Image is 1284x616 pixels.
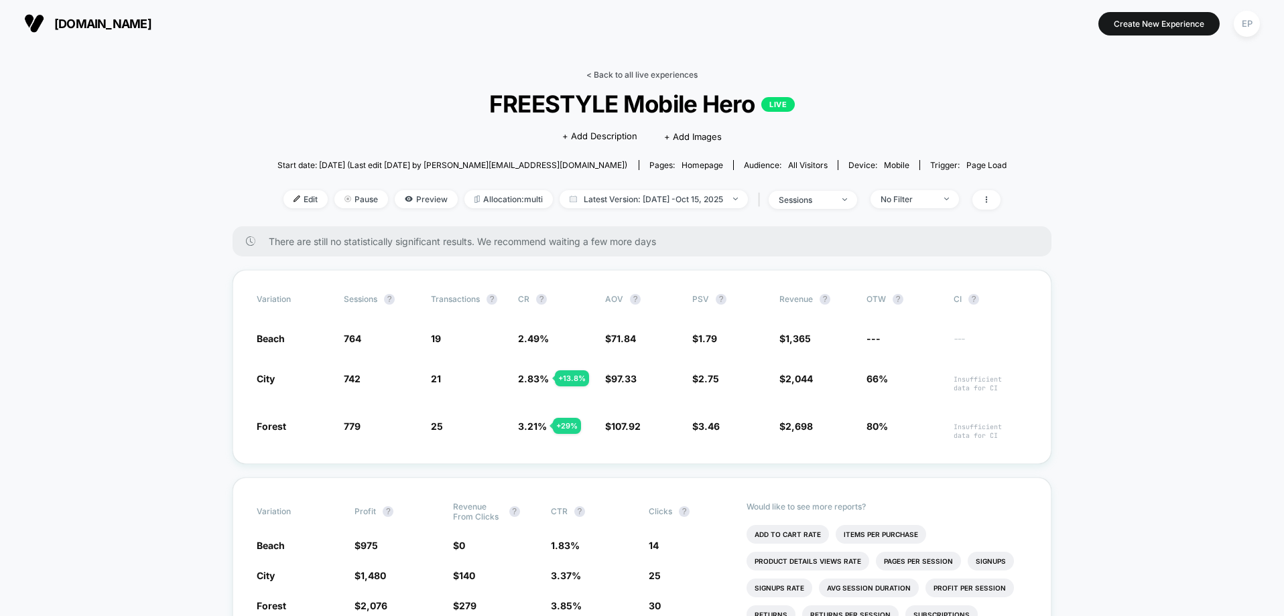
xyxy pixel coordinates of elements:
[838,160,919,170] span: Device:
[744,160,828,170] div: Audience:
[761,97,795,112] p: LIVE
[314,90,970,118] span: FREESTYLE Mobile Hero
[698,333,717,344] span: 1.79
[679,506,690,517] button: ?
[630,294,641,305] button: ?
[1098,12,1220,35] button: Create New Experience
[1234,11,1260,37] div: EP
[257,570,275,581] span: City
[785,333,811,344] span: 1,365
[698,373,719,384] span: 2.75
[954,335,1027,345] span: ---
[611,373,637,384] span: 97.33
[551,540,580,551] span: 1.83 %
[966,160,1007,170] span: Page Load
[431,373,441,384] span: 21
[893,294,903,305] button: ?
[930,160,1007,170] div: Trigger:
[954,375,1027,392] span: Insufficient data for CI
[560,190,748,208] span: Latest Version: [DATE] - Oct 15, 2025
[954,422,1027,440] span: Insufficient data for CI
[551,506,568,516] span: CTR
[968,552,1014,570] li: Signups
[866,333,881,344] span: ---
[555,370,589,386] div: + 13.8 %
[459,600,476,611] span: 279
[509,506,520,517] button: ?
[605,294,623,304] span: AOV
[788,160,828,170] span: All Visitors
[747,502,1027,512] p: Would like to see more reports?
[605,373,637,384] span: $
[649,540,659,551] span: 14
[716,294,726,305] button: ?
[257,502,330,522] span: Variation
[257,373,275,384] span: City
[355,506,376,516] span: Profit
[459,570,475,581] span: 140
[459,540,465,551] span: 0
[570,196,577,202] img: calendar
[474,196,480,203] img: rebalance
[344,294,377,304] span: Sessions
[779,294,813,304] span: Revenue
[747,552,869,570] li: Product Details Views Rate
[257,540,285,551] span: Beach
[605,333,636,344] span: $
[355,570,386,581] span: $
[355,600,387,611] span: $
[344,333,361,344] span: 764
[649,506,672,516] span: Clicks
[518,373,549,384] span: 2.83 %
[518,294,529,304] span: CR
[866,294,940,305] span: OTW
[866,373,888,384] span: 66%
[553,418,581,434] div: + 29 %
[779,420,813,432] span: $
[954,294,1027,305] span: CI
[551,600,582,611] span: 3.85 %
[395,190,458,208] span: Preview
[836,525,926,544] li: Items Per Purchase
[257,294,330,305] span: Variation
[383,506,393,517] button: ?
[698,420,720,432] span: 3.46
[464,190,553,208] span: Allocation: multi
[361,600,387,611] span: 2,076
[692,373,719,384] span: $
[487,294,497,305] button: ?
[649,570,661,581] span: 25
[692,420,720,432] span: $
[611,333,636,344] span: 71.84
[925,579,1014,597] li: Profit Per Session
[1230,10,1264,37] button: EP
[431,294,480,304] span: Transactions
[779,195,832,205] div: sessions
[453,570,475,581] span: $
[24,13,44,33] img: Visually logo
[518,420,547,432] span: 3.21 %
[453,600,476,611] span: $
[453,502,503,522] span: Revenue From Clicks
[649,600,661,611] span: 30
[785,420,813,432] span: 2,698
[20,13,155,34] button: [DOMAIN_NAME]
[257,420,286,432] span: Forest
[733,198,738,200] img: end
[692,333,717,344] span: $
[334,190,388,208] span: Pause
[344,420,361,432] span: 779
[283,190,328,208] span: Edit
[344,373,361,384] span: 742
[747,579,812,597] li: Signups Rate
[257,600,286,611] span: Forest
[277,160,627,170] span: Start date: [DATE] (Last edit [DATE] by [PERSON_NAME][EMAIL_ADDRESS][DOMAIN_NAME])
[664,131,722,142] span: + Add Images
[361,540,378,551] span: 975
[294,196,300,202] img: edit
[562,130,637,143] span: + Add Description
[384,294,395,305] button: ?
[574,506,585,517] button: ?
[779,373,813,384] span: $
[536,294,547,305] button: ?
